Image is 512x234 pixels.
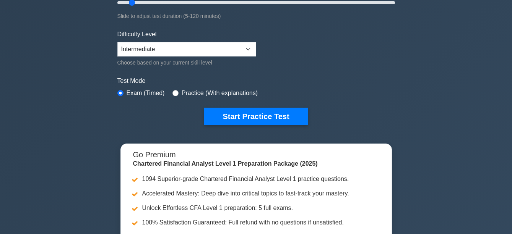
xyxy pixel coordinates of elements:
[117,58,256,67] div: Choose based on your current skill level
[117,11,395,21] div: Slide to adjust test duration (5-120 minutes)
[204,108,307,125] button: Start Practice Test
[117,76,395,86] label: Test Mode
[127,89,165,98] label: Exam (Timed)
[117,30,157,39] label: Difficulty Level
[182,89,258,98] label: Practice (With explanations)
